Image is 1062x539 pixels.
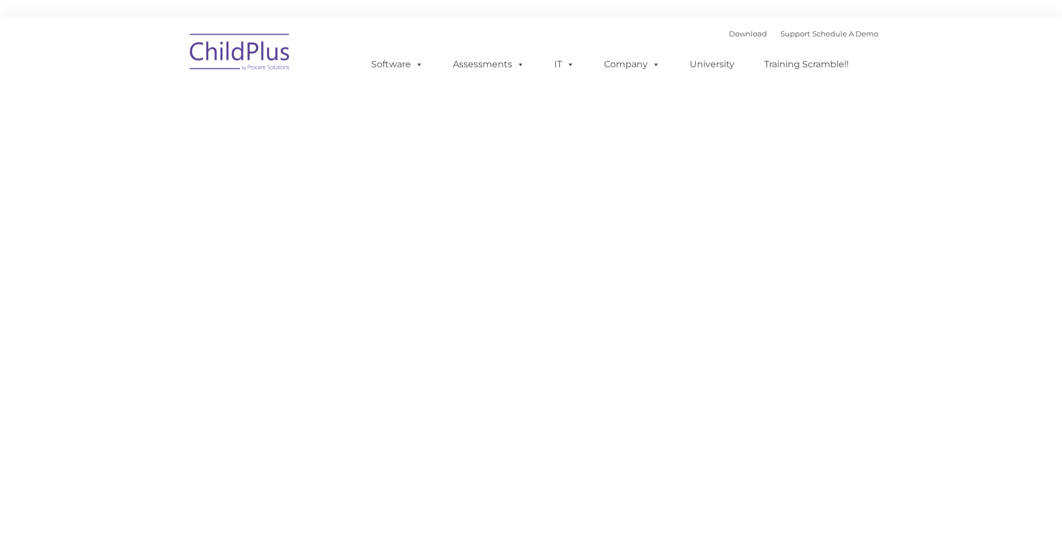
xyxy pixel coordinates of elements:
[812,29,878,38] a: Schedule A Demo
[729,29,878,38] font: |
[360,53,434,76] a: Software
[729,29,767,38] a: Download
[780,29,810,38] a: Support
[543,53,586,76] a: IT
[184,26,296,82] img: ChildPlus by Procare Solutions
[753,53,860,76] a: Training Scramble!!
[593,53,671,76] a: Company
[679,53,746,76] a: University
[442,53,536,76] a: Assessments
